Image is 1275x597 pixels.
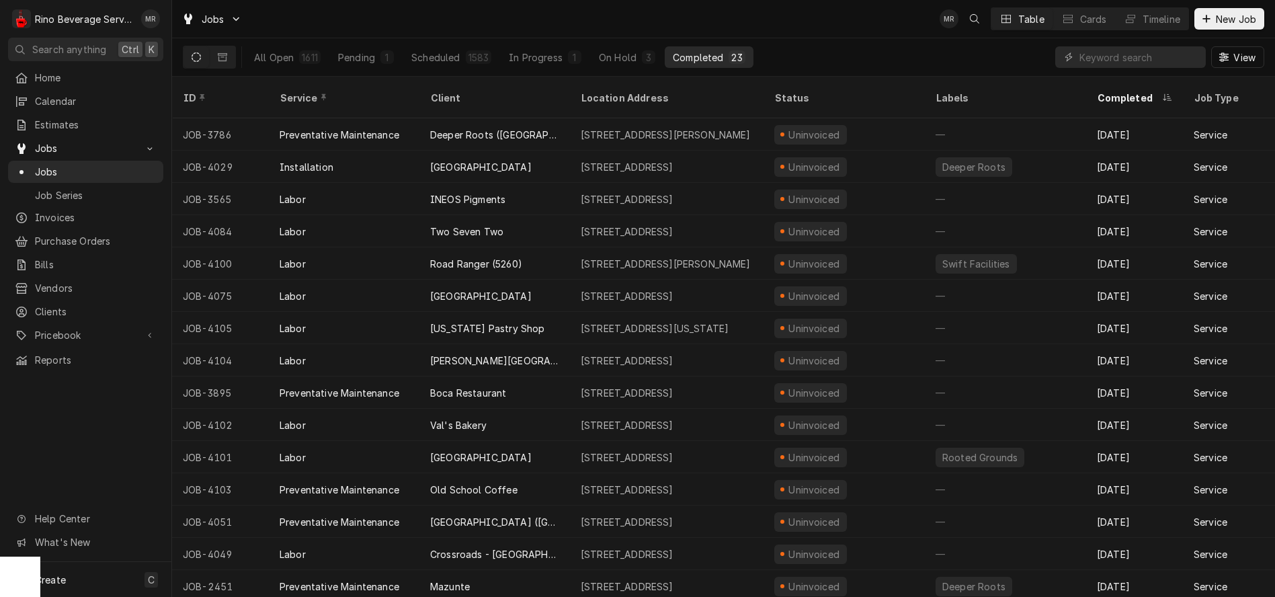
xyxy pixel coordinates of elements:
[1086,376,1183,409] div: [DATE]
[8,508,163,530] a: Go to Help Center
[280,192,306,206] div: Labor
[172,215,269,247] div: JOB-4084
[925,344,1086,376] div: —
[581,450,673,465] div: [STREET_ADDRESS]
[925,506,1086,538] div: —
[35,210,157,225] span: Invoices
[787,257,841,271] div: Uninvoiced
[280,160,333,174] div: Installation
[12,9,31,28] div: R
[172,473,269,506] div: JOB-4103
[1086,183,1183,215] div: [DATE]
[787,515,841,529] div: Uninvoiced
[673,50,723,65] div: Completed
[430,515,559,529] div: [GEOGRAPHIC_DATA] ([GEOGRAPHIC_DATA])
[936,91,1075,105] div: Labels
[430,289,532,303] div: [GEOGRAPHIC_DATA]
[925,183,1086,215] div: —
[430,91,557,105] div: Client
[1143,12,1180,26] div: Timeline
[581,354,673,368] div: [STREET_ADDRESS]
[183,91,255,105] div: ID
[254,50,294,65] div: All Open
[172,506,269,538] div: JOB-4051
[430,386,506,400] div: Boca Restaurant
[35,353,157,367] span: Reports
[787,547,841,561] div: Uninvoiced
[787,128,841,142] div: Uninvoiced
[12,9,31,28] div: Rino Beverage Service's Avatar
[35,574,66,586] span: Create
[35,328,136,342] span: Pricebook
[1079,46,1199,68] input: Keyword search
[8,184,163,206] a: Job Series
[35,234,157,248] span: Purchase Orders
[280,418,306,432] div: Labor
[1086,151,1183,183] div: [DATE]
[787,225,841,239] div: Uninvoiced
[172,538,269,570] div: JOB-4049
[172,247,269,280] div: JOB-4100
[172,118,269,151] div: JOB-3786
[1194,321,1227,335] div: Service
[176,8,247,30] a: Go to Jobs
[1086,247,1183,280] div: [DATE]
[1086,441,1183,473] div: [DATE]
[581,547,673,561] div: [STREET_ADDRESS]
[280,91,406,105] div: Service
[787,386,841,400] div: Uninvoiced
[1194,257,1227,271] div: Service
[383,50,391,65] div: 1
[280,354,306,368] div: Labor
[141,9,160,28] div: MR
[581,580,673,594] div: [STREET_ADDRESS]
[8,67,163,89] a: Home
[172,151,269,183] div: JOB-4029
[430,225,503,239] div: Two Seven Two
[430,418,487,432] div: Val's Bakery
[774,91,911,105] div: Status
[925,118,1086,151] div: —
[8,38,163,61] button: Search anythingCtrlK
[172,376,269,409] div: JOB-3895
[581,91,750,105] div: Location Address
[302,50,318,65] div: 1611
[1097,91,1159,105] div: Completed
[787,160,841,174] div: Uninvoiced
[35,281,157,295] span: Vendors
[35,141,136,155] span: Jobs
[1086,506,1183,538] div: [DATE]
[280,450,306,465] div: Labor
[1194,91,1258,105] div: Job Type
[280,321,306,335] div: Labor
[202,12,224,26] span: Jobs
[35,71,157,85] span: Home
[35,12,134,26] div: Rino Beverage Service
[8,301,163,323] a: Clients
[925,312,1086,344] div: —
[940,9,958,28] div: MR
[8,349,163,371] a: Reports
[509,50,563,65] div: In Progress
[571,50,579,65] div: 1
[430,483,518,497] div: Old School Coffee
[8,206,163,229] a: Invoices
[1194,354,1227,368] div: Service
[581,257,751,271] div: [STREET_ADDRESS][PERSON_NAME]
[35,165,157,179] span: Jobs
[925,538,1086,570] div: —
[1194,160,1227,174] div: Service
[1194,128,1227,142] div: Service
[468,50,489,65] div: 1583
[8,253,163,276] a: Bills
[787,354,841,368] div: Uninvoiced
[1211,46,1264,68] button: View
[925,409,1086,441] div: —
[280,483,399,497] div: Preventative Maintenance
[280,515,399,529] div: Preventative Maintenance
[35,512,155,526] span: Help Center
[8,230,163,252] a: Purchase Orders
[8,161,163,183] a: Jobs
[731,50,742,65] div: 23
[1018,12,1044,26] div: Table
